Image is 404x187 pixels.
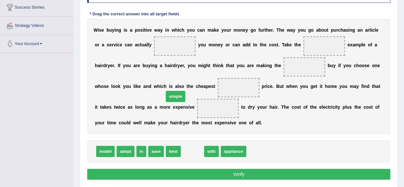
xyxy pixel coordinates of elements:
[331,27,334,33] b: p
[294,42,296,47] b: t
[115,84,118,89] b: o
[250,27,253,33] b: g
[303,27,306,33] b: u
[152,63,155,68] b: n
[171,63,173,68] b: r
[125,42,127,47] b: c
[368,27,369,33] b: r
[237,42,240,47] b: n
[191,84,193,89] b: e
[376,27,378,33] b: e
[327,27,328,33] b: t
[220,42,223,47] b: y
[272,84,274,89] b: .
[265,63,266,68] b: i
[266,63,269,68] b: n
[338,63,339,68] b: i
[190,63,193,68] b: o
[187,84,188,89] b: t
[267,84,270,89] b: c
[253,27,256,33] b: o
[338,27,340,33] b: c
[339,63,341,68] b: f
[221,27,224,33] b: y
[343,63,346,68] b: y
[119,63,120,68] b: f
[303,36,345,56] span: Drop target
[109,42,112,47] b: e
[102,27,104,33] b: e
[114,63,115,68] b: .
[349,27,352,33] b: n
[140,27,143,33] b: s
[239,63,242,68] b: o
[269,42,271,47] b: c
[284,57,325,76] span: Drop target
[300,27,303,33] b: o
[221,63,224,68] b: k
[145,63,148,68] b: u
[142,63,145,68] b: b
[255,42,257,47] b: o
[284,42,287,47] b: a
[125,27,127,33] b: s
[143,84,146,89] b: a
[363,42,365,47] b: e
[276,63,279,68] b: h
[233,27,237,33] b: m
[172,27,175,33] b: w
[206,84,209,89] b: p
[350,42,353,47] b: x
[333,63,336,68] b: y
[198,42,201,47] b: y
[150,63,152,68] b: i
[143,27,144,33] b: i
[106,84,109,89] b: e
[198,63,202,68] b: m
[177,63,180,68] b: y
[287,27,290,33] b: w
[101,63,103,68] b: r
[365,27,368,33] b: a
[263,63,265,68] b: k
[246,27,248,33] b: y
[141,42,144,47] b: u
[154,84,157,89] b: w
[232,63,234,68] b: t
[371,27,372,33] b: i
[130,42,133,47] b: n
[282,27,284,33] b: e
[298,42,301,47] b: e
[144,27,146,33] b: t
[123,63,126,68] b: y
[330,63,333,68] b: u
[148,42,149,47] b: l
[362,42,363,47] b: l
[279,27,282,33] b: h
[110,63,112,68] b: e
[367,63,370,68] b: e
[148,63,151,68] b: y
[170,63,171,68] b: i
[214,63,217,68] b: h
[103,63,106,68] b: d
[138,84,141,89] b: e
[247,63,249,68] b: a
[201,84,203,89] b: e
[263,27,264,33] b: r
[161,84,164,89] b: c
[217,27,219,33] b: e
[356,63,359,68] b: h
[128,63,131,68] b: u
[253,42,255,47] b: t
[158,27,160,33] b: a
[165,27,166,33] b: i
[298,27,300,33] b: y
[256,63,260,68] b: m
[293,27,295,33] b: y
[112,84,115,89] b: o
[352,42,355,47] b: a
[87,11,182,17] div: * Drag the correct answer into all target fields
[274,42,277,47] b: s
[308,27,311,33] b: g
